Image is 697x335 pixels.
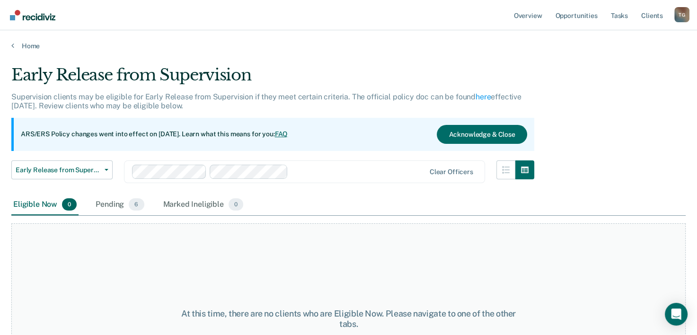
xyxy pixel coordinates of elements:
[11,194,79,215] div: Eligible Now0
[21,130,288,139] p: ARS/ERS Policy changes went into effect on [DATE]. Learn what this means for you:
[11,65,534,92] div: Early Release from Supervision
[94,194,146,215] div: Pending6
[229,198,243,211] span: 0
[62,198,77,211] span: 0
[10,10,55,20] img: Recidiviz
[180,309,517,329] div: At this time, there are no clients who are Eligible Now. Please navigate to one of the other tabs.
[430,168,473,176] div: Clear officers
[11,42,686,50] a: Home
[674,7,689,22] div: T G
[16,166,101,174] span: Early Release from Supervision
[476,92,491,101] a: here
[11,92,521,110] p: Supervision clients may be eligible for Early Release from Supervision if they meet certain crite...
[275,130,288,138] a: FAQ
[674,7,689,22] button: Profile dropdown button
[665,303,688,326] div: Open Intercom Messenger
[437,125,527,144] button: Acknowledge & Close
[11,160,113,179] button: Early Release from Supervision
[129,198,144,211] span: 6
[161,194,246,215] div: Marked Ineligible0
